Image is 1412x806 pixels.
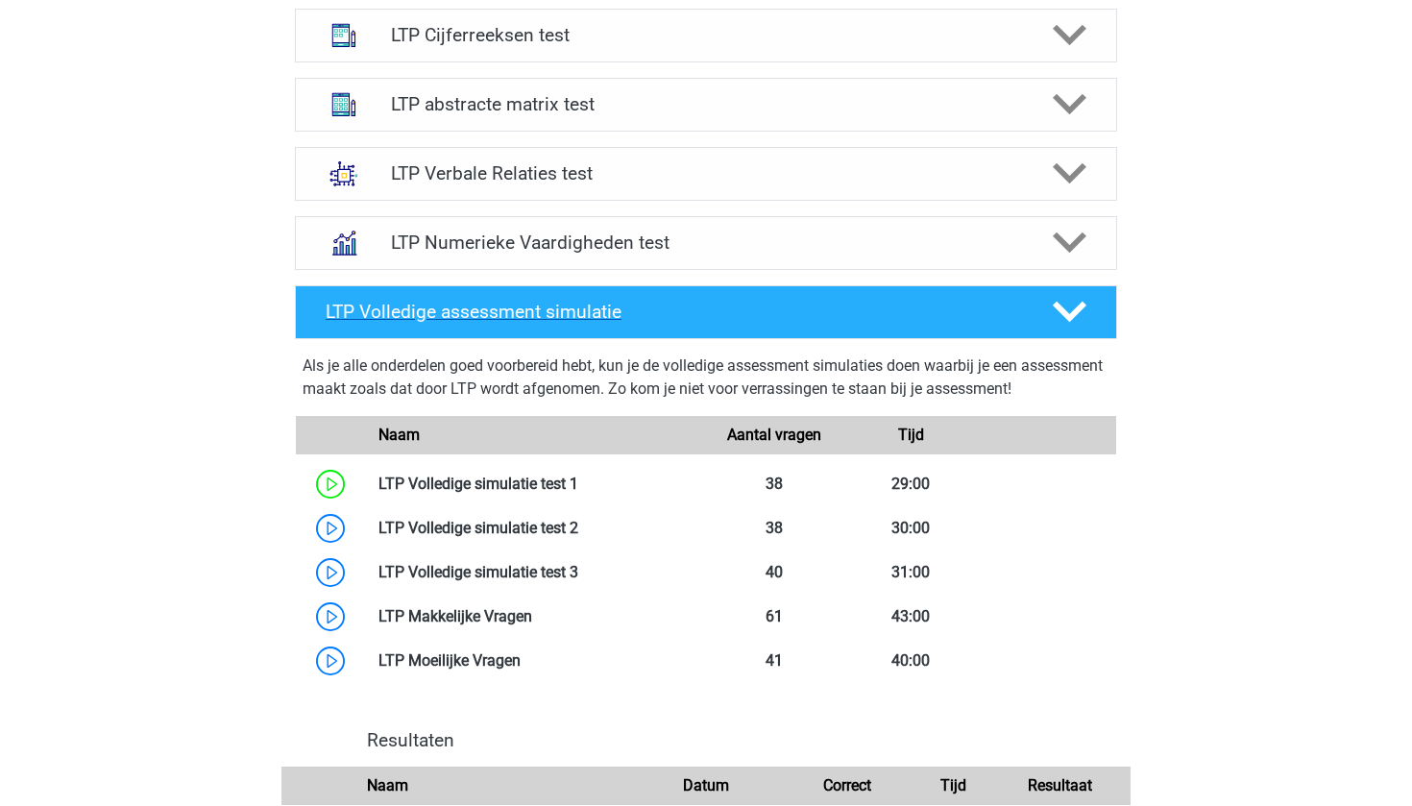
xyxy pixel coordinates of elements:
div: LTP Moeilijke Vragen [364,649,706,672]
div: LTP Volledige simulatie test 3 [364,561,706,584]
div: Datum [635,774,776,797]
h4: LTP Verbale Relaties test [391,162,1020,184]
div: Correct [777,774,918,797]
img: abstracte matrices [319,80,369,130]
div: Naam [364,424,706,447]
h4: Resultaten [367,729,1116,751]
div: Aantal vragen [706,424,842,447]
h4: LTP Numerieke Vaardigheden test [391,232,1020,254]
h4: LTP Volledige assessment simulatie [326,301,1021,323]
img: cijferreeksen [319,11,369,61]
a: cijferreeksen LTP Cijferreeksen test [287,9,1125,62]
a: LTP Volledige assessment simulatie [287,285,1125,339]
img: analogieen [319,149,369,199]
div: Als je alle onderdelen goed voorbereid hebt, kun je de volledige assessment simulaties doen waarb... [303,354,1109,408]
a: analogieen LTP Verbale Relaties test [287,147,1125,201]
div: Tijd [842,424,979,447]
h4: LTP abstracte matrix test [391,93,1020,115]
a: numeriek redeneren LTP Numerieke Vaardigheden test [287,216,1125,270]
h4: LTP Cijferreeksen test [391,24,1020,46]
img: numeriek redeneren [319,218,369,268]
div: Tijd [918,774,989,797]
div: LTP Makkelijke Vragen [364,605,706,628]
div: Naam [353,774,636,797]
div: LTP Volledige simulatie test 1 [364,473,706,496]
div: LTP Volledige simulatie test 2 [364,517,706,540]
a: abstracte matrices LTP abstracte matrix test [287,78,1125,132]
div: Resultaat [989,774,1131,797]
